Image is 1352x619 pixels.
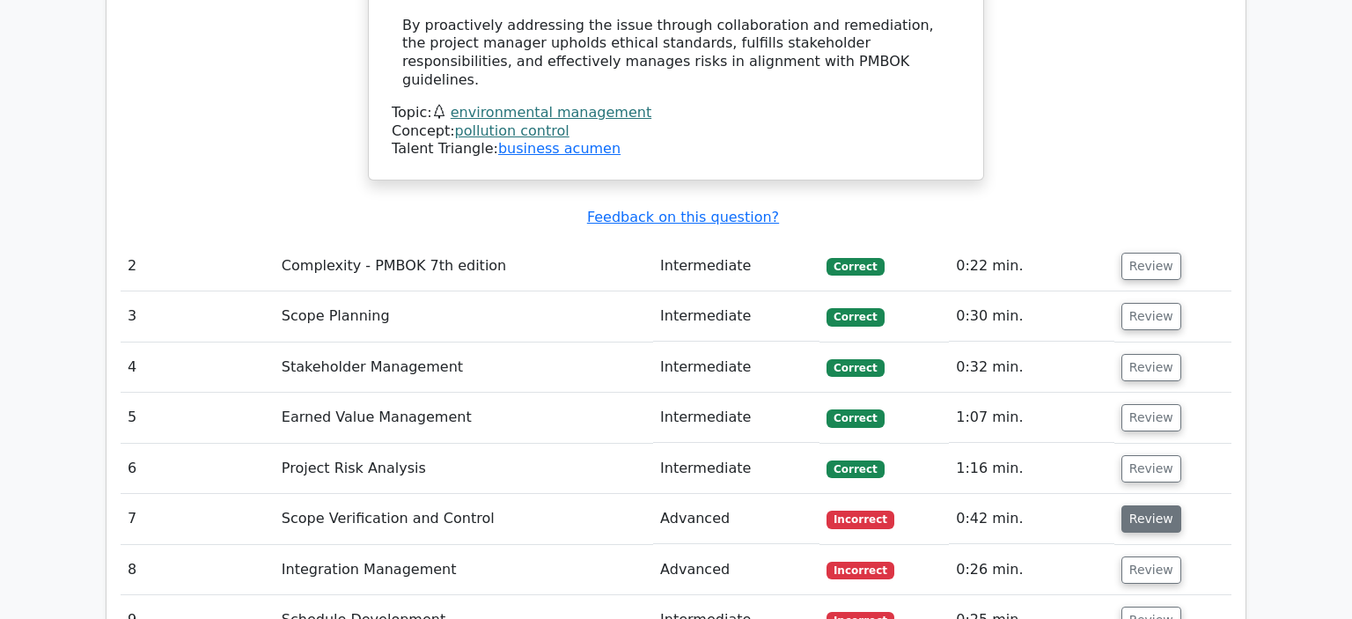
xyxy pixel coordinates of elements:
[587,209,779,225] a: Feedback on this question?
[392,104,960,122] div: Topic:
[121,494,275,544] td: 7
[275,444,653,494] td: Project Risk Analysis
[653,241,819,291] td: Intermediate
[1121,556,1181,584] button: Review
[392,122,960,141] div: Concept:
[949,393,1114,443] td: 1:07 min.
[455,122,569,139] a: pollution control
[121,545,275,595] td: 8
[653,291,819,342] td: Intermediate
[949,241,1114,291] td: 0:22 min.
[827,308,884,326] span: Correct
[121,393,275,443] td: 5
[498,140,621,157] a: business acumen
[451,104,651,121] a: environmental management
[275,545,653,595] td: Integration Management
[949,444,1114,494] td: 1:16 min.
[827,511,894,528] span: Incorrect
[1121,505,1181,533] button: Review
[275,291,653,342] td: Scope Planning
[275,241,653,291] td: Complexity - PMBOK 7th edition
[653,343,819,393] td: Intermediate
[121,343,275,393] td: 4
[949,343,1114,393] td: 0:32 min.
[653,494,819,544] td: Advanced
[1121,404,1181,431] button: Review
[121,291,275,342] td: 3
[653,393,819,443] td: Intermediate
[392,104,960,158] div: Talent Triangle:
[949,494,1114,544] td: 0:42 min.
[949,545,1114,595] td: 0:26 min.
[121,241,275,291] td: 2
[121,444,275,494] td: 6
[827,562,894,579] span: Incorrect
[275,393,653,443] td: Earned Value Management
[1121,354,1181,381] button: Review
[275,343,653,393] td: Stakeholder Management
[827,359,884,377] span: Correct
[653,444,819,494] td: Intermediate
[653,545,819,595] td: Advanced
[1121,253,1181,280] button: Review
[275,494,653,544] td: Scope Verification and Control
[1121,303,1181,330] button: Review
[949,291,1114,342] td: 0:30 min.
[827,461,884,478] span: Correct
[1121,455,1181,483] button: Review
[827,409,884,427] span: Correct
[827,258,884,276] span: Correct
